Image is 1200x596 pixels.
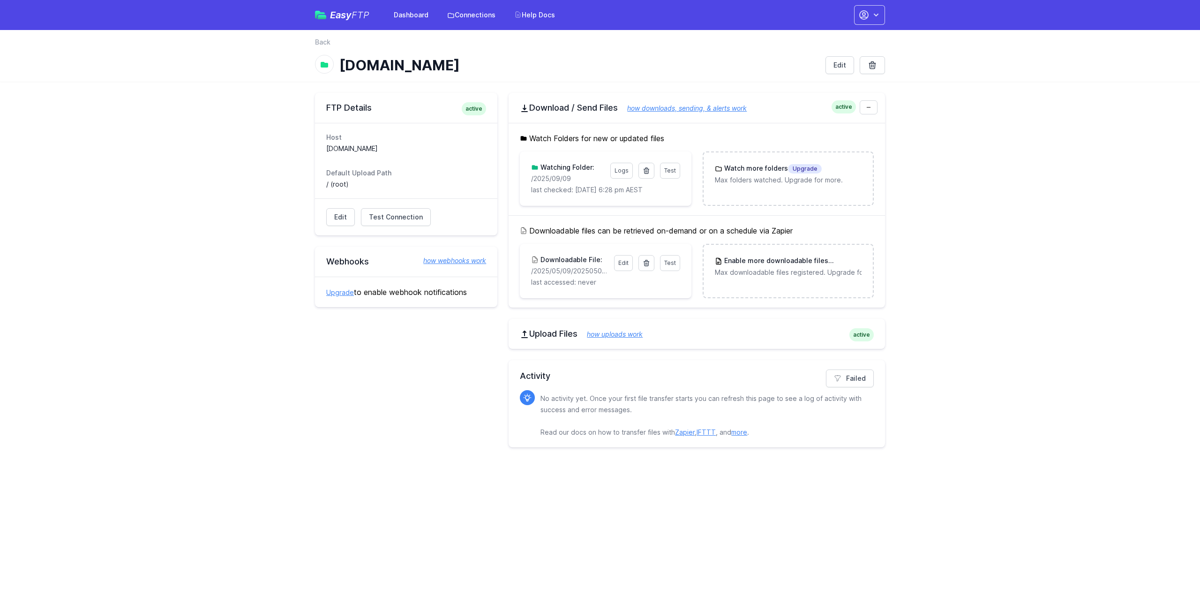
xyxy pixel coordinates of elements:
[520,102,874,113] h2: Download / Send Files
[315,277,497,307] div: to enable webhook notifications
[326,180,486,189] dd: / (root)
[539,163,594,172] h3: Watching Folder:
[826,370,874,387] a: Failed
[315,38,885,53] nav: Breadcrumb
[577,330,643,338] a: how uploads work
[369,212,423,222] span: Test Connection
[832,100,856,113] span: active
[618,104,747,112] a: how downloads, sending, & alerts work
[326,144,486,153] dd: [DOMAIN_NAME]
[610,163,633,179] a: Logs
[462,102,486,115] span: active
[849,328,874,341] span: active
[326,256,486,267] h2: Webhooks
[540,393,866,438] p: No activity yet. Once your first file transfer starts you can refresh this page to see a log of a...
[326,133,486,142] dt: Host
[660,163,680,179] a: Test
[539,255,602,264] h3: Downloadable File:
[704,152,873,196] a: Watch more foldersUpgrade Max folders watched. Upgrade for more.
[715,175,862,185] p: Max folders watched. Upgrade for more.
[520,225,874,236] h5: Downloadable files can be retrieved on-demand or on a schedule via Zapier
[660,255,680,271] a: Test
[531,174,604,183] p: /2025/09/09
[697,428,716,436] a: IFTTT
[509,7,561,23] a: Help Docs
[442,7,501,23] a: Connections
[531,278,680,287] p: last accessed: never
[339,57,818,74] h1: [DOMAIN_NAME]
[520,133,874,144] h5: Watch Folders for new or updated files
[326,288,354,296] a: Upgrade
[361,208,431,226] a: Test Connection
[664,167,676,174] span: Test
[825,56,854,74] a: Edit
[675,428,695,436] a: Zapier
[722,256,862,266] h3: Enable more downloadable files
[531,185,680,195] p: last checked: [DATE] 6:28 pm AEST
[704,245,873,288] a: Enable more downloadable filesUpgrade Max downloadable files registered. Upgrade for more.
[531,266,608,276] p: /2025/05/09/20250509171559_inbound_0422652309_0756011820.mp3
[664,259,676,266] span: Test
[315,38,330,47] a: Back
[520,370,874,383] h2: Activity
[388,7,434,23] a: Dashboard
[330,10,369,20] span: Easy
[715,268,862,277] p: Max downloadable files registered. Upgrade for more.
[520,328,874,339] h2: Upload Files
[352,9,369,21] span: FTP
[326,102,486,113] h2: FTP Details
[828,257,862,266] span: Upgrade
[731,428,747,436] a: more
[614,255,633,271] a: Edit
[326,208,355,226] a: Edit
[315,10,369,20] a: EasyFTP
[414,256,486,265] a: how webhooks work
[788,164,822,174] span: Upgrade
[326,168,486,178] dt: Default Upload Path
[315,11,326,19] img: easyftp_logo.png
[722,164,822,174] h3: Watch more folders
